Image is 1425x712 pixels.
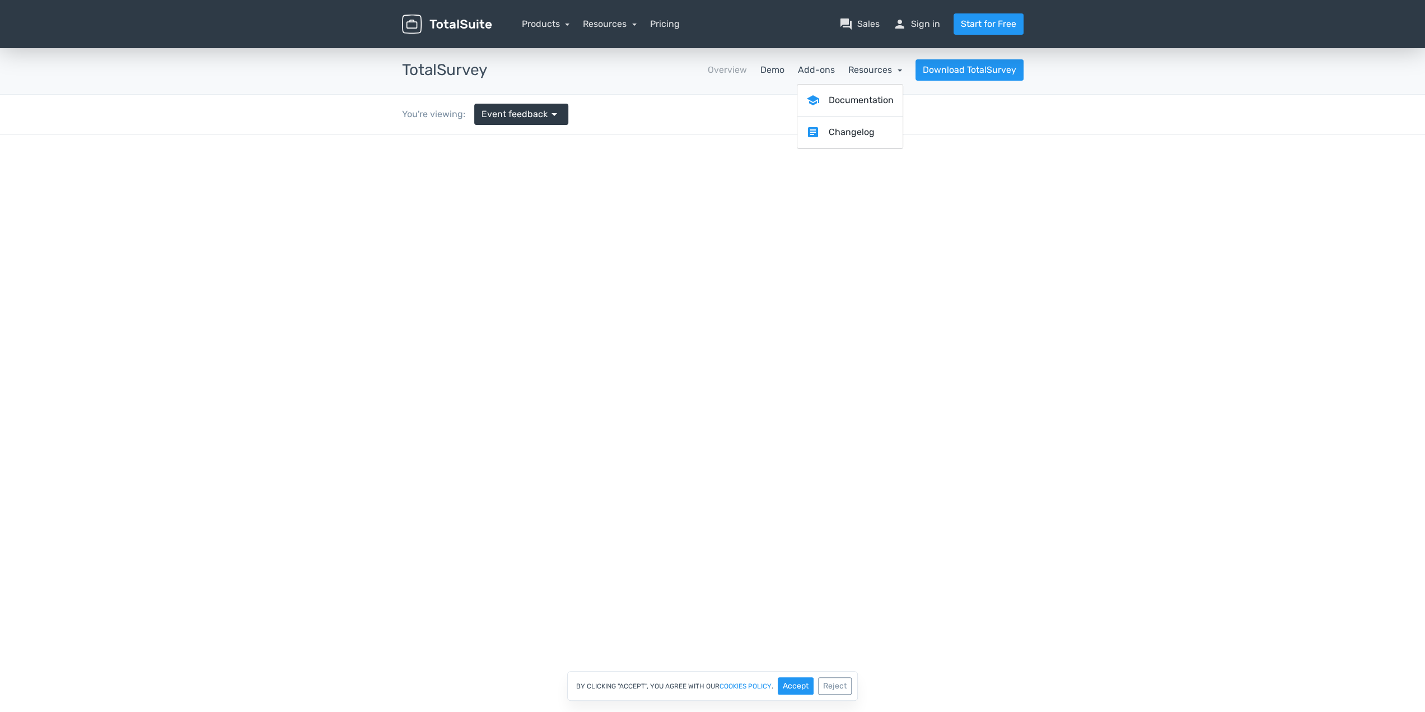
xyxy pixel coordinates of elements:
a: Start for Free [954,13,1024,35]
img: TotalSuite for WordPress [402,15,492,34]
span: person [893,17,907,31]
a: Resources [583,18,637,29]
a: Add-ons [798,63,835,77]
a: schoolDocumentation [797,85,903,117]
a: Demo [760,63,784,77]
span: arrow_drop_down [548,108,561,121]
span: article [806,125,820,139]
h3: TotalSurvey [402,62,487,79]
span: question_answer [839,17,853,31]
button: Accept [778,677,814,695]
a: Pricing [650,17,680,31]
span: Event feedback [482,108,548,121]
a: articleChangelog [797,117,903,148]
a: personSign in [893,17,940,31]
a: Overview [708,63,747,77]
a: Products [522,18,570,29]
a: Event feedback arrow_drop_down [474,104,568,125]
div: By clicking "Accept", you agree with our . [567,671,858,701]
a: Resources [848,64,902,75]
div: You're viewing: [402,108,474,121]
a: question_answerSales [839,17,880,31]
a: Download TotalSurvey [915,59,1024,81]
span: school [806,94,820,107]
a: cookies policy [719,683,772,690]
button: Reject [818,677,852,695]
